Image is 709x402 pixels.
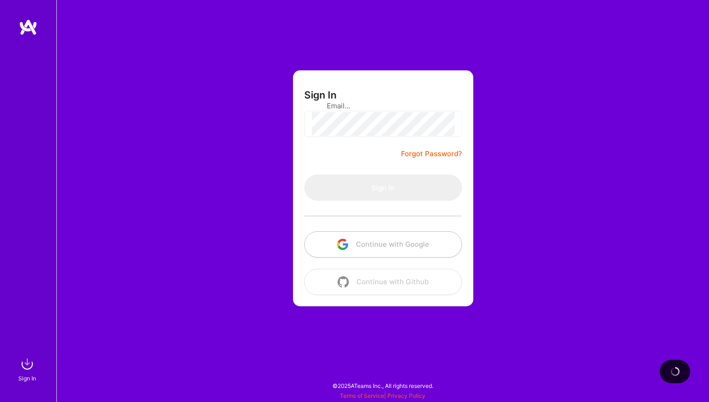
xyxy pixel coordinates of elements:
[337,239,348,250] img: icon
[401,148,462,159] a: Forgot Password?
[19,19,38,36] img: logo
[56,374,709,397] div: © 2025 ATeams Inc., All rights reserved.
[340,392,425,399] span: |
[18,373,36,383] div: Sign In
[304,269,462,295] button: Continue with Github
[304,231,462,258] button: Continue with Google
[387,392,425,399] a: Privacy Policy
[670,366,680,377] img: loading
[20,355,37,383] a: sign inSign In
[338,276,349,288] img: icon
[340,392,384,399] a: Terms of Service
[304,174,462,201] button: Sign In
[304,89,337,101] h3: Sign In
[18,355,37,373] img: sign in
[327,94,439,118] input: Email...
